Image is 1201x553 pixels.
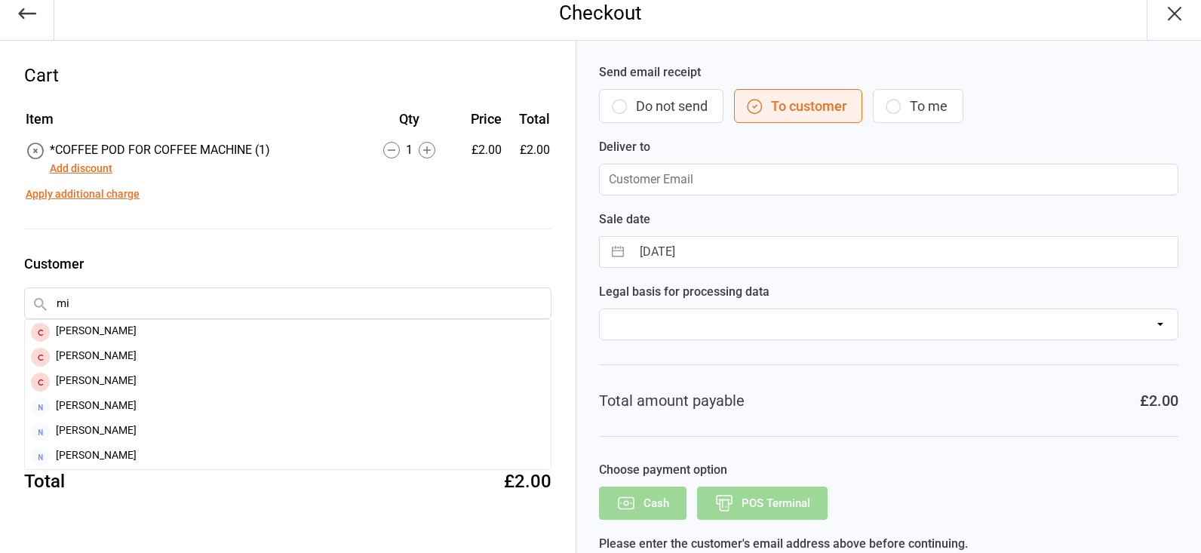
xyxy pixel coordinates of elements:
button: To me [873,89,963,123]
label: Send email receipt [599,63,1178,81]
div: [PERSON_NAME] [25,320,551,345]
button: Do not send [599,89,723,123]
button: To customer [734,89,862,123]
td: £2.00 [508,141,550,177]
div: Price [457,109,502,129]
span: *COFFEE POD FOR COFFEE MACHINE (1) [50,143,270,157]
div: Please enter the customer's email address above before continuing. [599,535,1178,553]
label: Choose payment option [599,461,1178,479]
button: Apply additional charge [26,186,140,202]
th: Total [508,109,550,140]
button: Add discount [50,161,112,177]
label: Sale date [599,210,1178,229]
div: Total amount payable [599,389,745,412]
div: £2.00 [457,141,502,159]
div: [PERSON_NAME] [25,419,551,444]
div: £2.00 [504,468,551,495]
div: [PERSON_NAME] [25,345,551,370]
label: Legal basis for processing data [599,283,1178,301]
div: £2.00 [1140,389,1178,412]
div: [PERSON_NAME] [25,395,551,419]
div: [PERSON_NAME] [25,444,551,469]
div: 1 [363,141,456,159]
div: Cart [24,62,551,89]
div: [PERSON_NAME] [25,370,551,395]
th: Qty [363,109,456,140]
th: Item [26,109,361,140]
div: Total [24,468,65,495]
input: Search by name or scan member number [24,287,551,319]
label: Deliver to [599,138,1178,156]
input: Customer Email [599,164,1178,195]
label: Customer [24,253,551,274]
